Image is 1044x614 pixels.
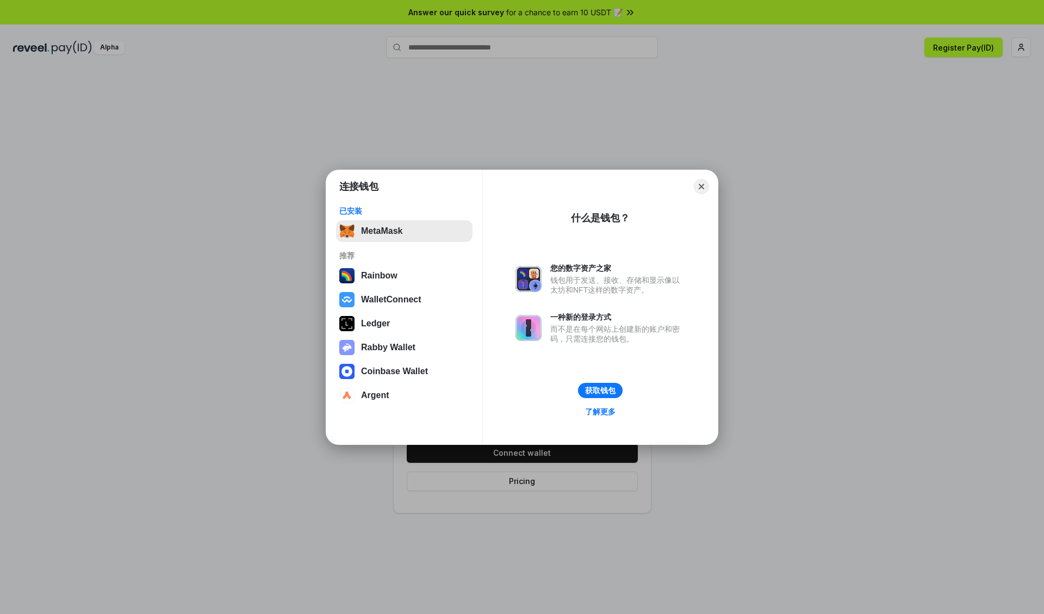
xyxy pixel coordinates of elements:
[339,292,355,307] img: svg+xml,%3Csvg%20width%3D%2228%22%20height%3D%2228%22%20viewBox%3D%220%200%2028%2028%22%20fill%3D...
[339,180,378,193] h1: 连接钱包
[361,226,402,236] div: MetaMask
[585,407,616,417] div: 了解更多
[336,361,473,382] button: Coinbase Wallet
[361,295,421,305] div: WalletConnect
[550,275,685,295] div: 钱包用于发送、接收、存储和显示像以太坊和NFT这样的数字资产。
[339,388,355,403] img: svg+xml,%3Csvg%20width%3D%2228%22%20height%3D%2228%22%20viewBox%3D%220%200%2028%2028%22%20fill%3D...
[339,364,355,379] img: svg+xml,%3Csvg%20width%3D%2228%22%20height%3D%2228%22%20viewBox%3D%220%200%2028%2028%22%20fill%3D...
[336,313,473,334] button: Ledger
[361,343,415,352] div: Rabby Wallet
[579,405,622,419] a: 了解更多
[361,390,389,400] div: Argent
[339,340,355,355] img: svg+xml,%3Csvg%20xmlns%3D%22http%3A%2F%2Fwww.w3.org%2F2000%2Fsvg%22%20fill%3D%22none%22%20viewBox...
[336,337,473,358] button: Rabby Wallet
[339,316,355,331] img: svg+xml,%3Csvg%20xmlns%3D%22http%3A%2F%2Fwww.w3.org%2F2000%2Fsvg%22%20width%3D%2228%22%20height%3...
[339,268,355,283] img: svg+xml,%3Csvg%20width%3D%22120%22%20height%3D%22120%22%20viewBox%3D%220%200%20120%20120%22%20fil...
[339,224,355,239] img: svg+xml,%3Csvg%20fill%3D%22none%22%20height%3D%2233%22%20viewBox%3D%220%200%2035%2033%22%20width%...
[515,315,542,341] img: svg+xml,%3Csvg%20xmlns%3D%22http%3A%2F%2Fwww.w3.org%2F2000%2Fsvg%22%20fill%3D%22none%22%20viewBox...
[361,367,428,376] div: Coinbase Wallet
[336,384,473,406] button: Argent
[336,220,473,242] button: MetaMask
[585,386,616,395] div: 获取钱包
[336,289,473,311] button: WalletConnect
[339,251,469,261] div: 推荐
[550,324,685,344] div: 而不是在每个网站上创建新的账户和密码，只需连接您的钱包。
[550,263,685,273] div: 您的数字资产之家
[571,212,630,225] div: 什么是钱包？
[339,206,469,216] div: 已安装
[361,271,397,281] div: Rainbow
[578,383,623,398] button: 获取钱包
[336,265,473,287] button: Rainbow
[361,319,390,328] div: Ledger
[550,312,685,322] div: 一种新的登录方式
[515,266,542,292] img: svg+xml,%3Csvg%20xmlns%3D%22http%3A%2F%2Fwww.w3.org%2F2000%2Fsvg%22%20fill%3D%22none%22%20viewBox...
[694,179,709,194] button: Close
